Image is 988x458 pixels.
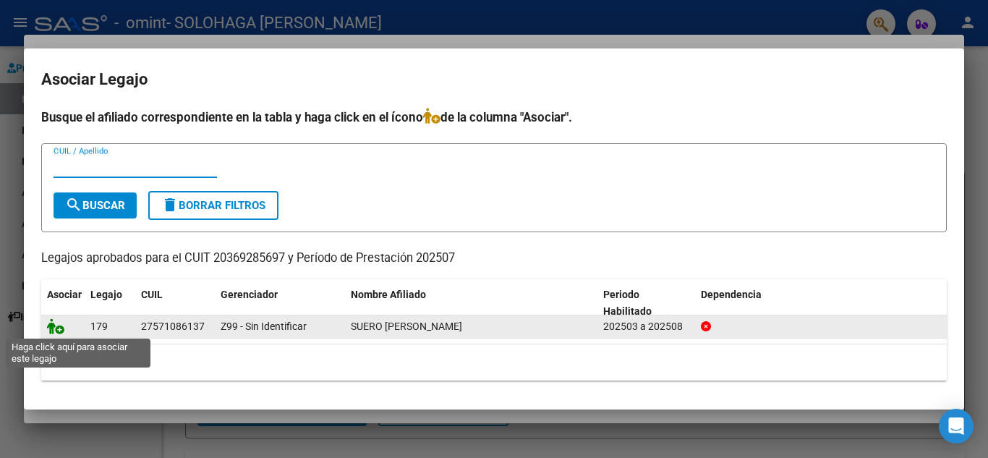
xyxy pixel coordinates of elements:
h2: Asociar Legajo [41,66,947,93]
mat-icon: search [65,196,82,213]
span: CUIL [141,289,163,300]
div: Open Intercom Messenger [939,409,974,444]
button: Borrar Filtros [148,191,278,220]
datatable-header-cell: Dependencia [695,279,947,327]
datatable-header-cell: CUIL [135,279,215,327]
span: Borrar Filtros [161,199,265,212]
span: SUERO TOYAMA KOEMI [351,321,462,332]
span: 179 [90,321,108,332]
span: Buscar [65,199,125,212]
h4: Busque el afiliado correspondiente en la tabla y haga click en el ícono de la columna "Asociar". [41,108,947,127]
mat-icon: delete [161,196,179,213]
span: Dependencia [701,289,762,300]
datatable-header-cell: Gerenciador [215,279,345,327]
span: Periodo Habilitado [603,289,652,317]
button: Buscar [54,192,137,219]
datatable-header-cell: Nombre Afiliado [345,279,597,327]
span: Gerenciador [221,289,278,300]
p: Legajos aprobados para el CUIT 20369285697 y Período de Prestación 202507 [41,250,947,268]
span: Nombre Afiliado [351,289,426,300]
datatable-header-cell: Legajo [85,279,135,327]
div: 27571086137 [141,318,205,335]
datatable-header-cell: Asociar [41,279,85,327]
div: 1 registros [41,344,947,381]
div: 202503 a 202508 [603,318,689,335]
span: Asociar [47,289,82,300]
span: Legajo [90,289,122,300]
datatable-header-cell: Periodo Habilitado [597,279,695,327]
span: Z99 - Sin Identificar [221,321,307,332]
